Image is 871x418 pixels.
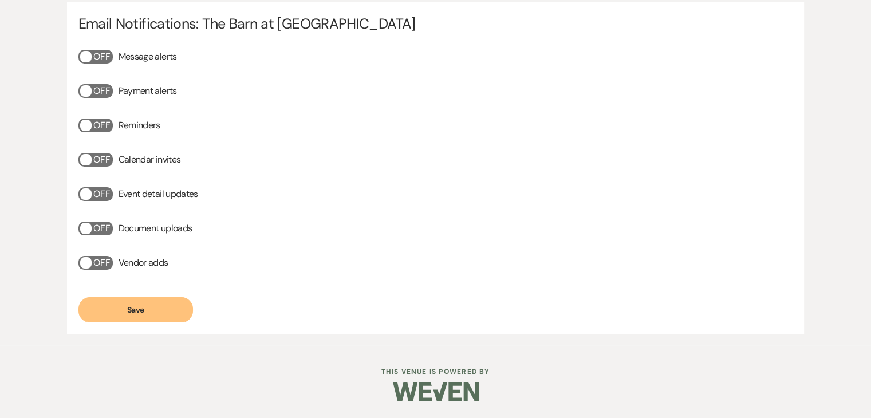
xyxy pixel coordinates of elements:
[78,187,211,217] div: Event detail updates
[78,153,113,167] button: Off
[78,256,113,270] button: Off
[78,187,113,201] button: Off
[78,222,211,251] div: Document uploads
[78,84,211,114] div: Payment alerts
[78,119,211,148] div: Reminders
[78,14,793,34] h4: Email Notifications: The Barn at [GEOGRAPHIC_DATA]
[78,256,211,286] div: Vendor adds
[393,372,479,412] img: Weven Logo
[78,50,113,64] button: Off
[78,84,113,98] button: Off
[78,50,211,80] div: Message alerts
[78,119,113,132] button: Off
[78,153,211,183] div: Calendar invites
[78,222,113,235] button: Off
[78,297,193,322] button: Save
